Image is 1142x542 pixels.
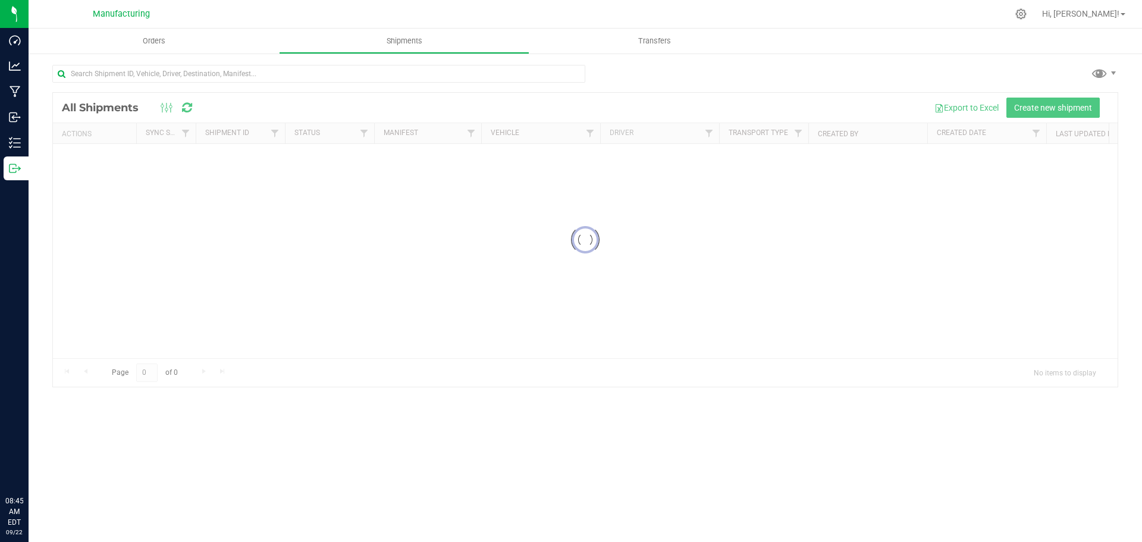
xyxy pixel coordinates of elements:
input: Search Shipment ID, Vehicle, Driver, Destination, Manifest... [52,65,585,83]
inline-svg: Manufacturing [9,86,21,98]
inline-svg: Analytics [9,60,21,72]
inline-svg: Inbound [9,111,21,123]
p: 09/22 [5,528,23,537]
a: Orders [29,29,279,54]
span: Manufacturing [93,9,150,19]
a: Shipments [279,29,529,54]
inline-svg: Outbound [9,162,21,174]
span: Hi, [PERSON_NAME]! [1042,9,1119,18]
p: 08:45 AM EDT [5,496,23,528]
span: Transfers [622,36,687,46]
div: Manage settings [1014,8,1028,20]
inline-svg: Inventory [9,137,21,149]
span: Shipments [371,36,438,46]
a: Transfers [529,29,780,54]
span: Orders [127,36,181,46]
inline-svg: Dashboard [9,35,21,46]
